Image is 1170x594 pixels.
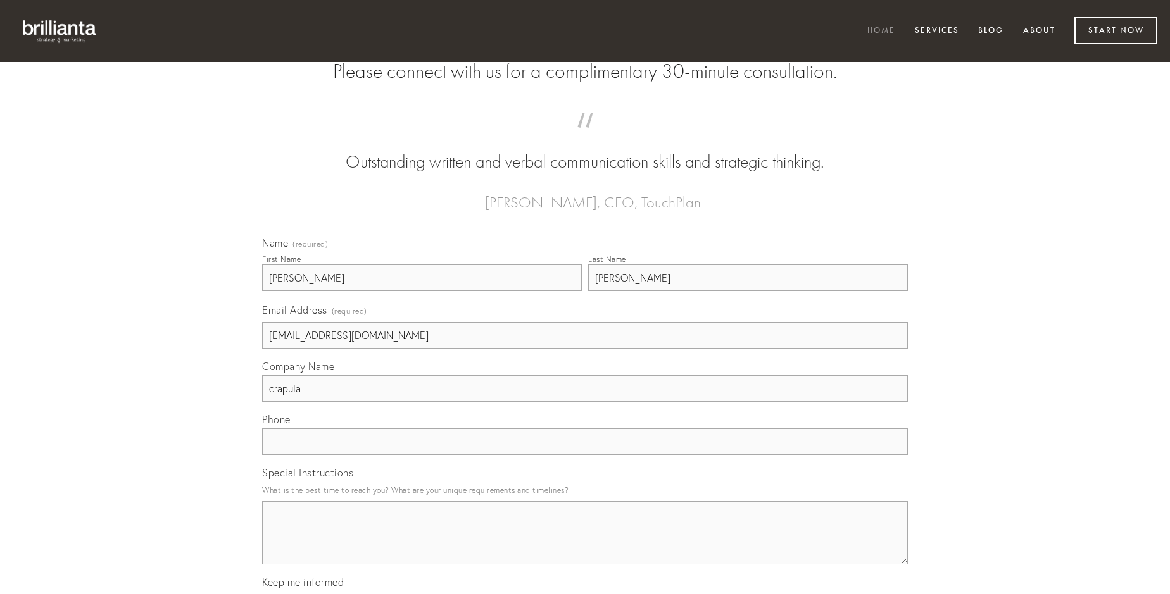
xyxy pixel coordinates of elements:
[262,254,301,264] div: First Name
[282,175,888,215] figcaption: — [PERSON_NAME], CEO, TouchPlan
[262,59,908,84] h2: Please connect with us for a complimentary 30-minute consultation.
[13,13,108,49] img: brillianta - research, strategy, marketing
[262,481,908,498] p: What is the best time to reach you? What are your unique requirements and timelines?
[282,125,888,150] span: “
[262,466,353,479] span: Special Instructions
[588,254,626,264] div: Last Name
[332,302,367,319] span: (required)
[262,237,288,249] span: Name
[1074,17,1157,44] a: Start Now
[907,21,967,42] a: Services
[262,360,334,373] span: Company Name
[282,125,888,175] blockquote: Outstanding written and verbal communication skills and strategic thinking.
[292,240,328,248] span: (required)
[970,21,1012,42] a: Blog
[859,21,903,42] a: Home
[1015,21,1064,42] a: About
[262,304,327,316] span: Email Address
[262,576,344,588] span: Keep me informed
[262,413,291,426] span: Phone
